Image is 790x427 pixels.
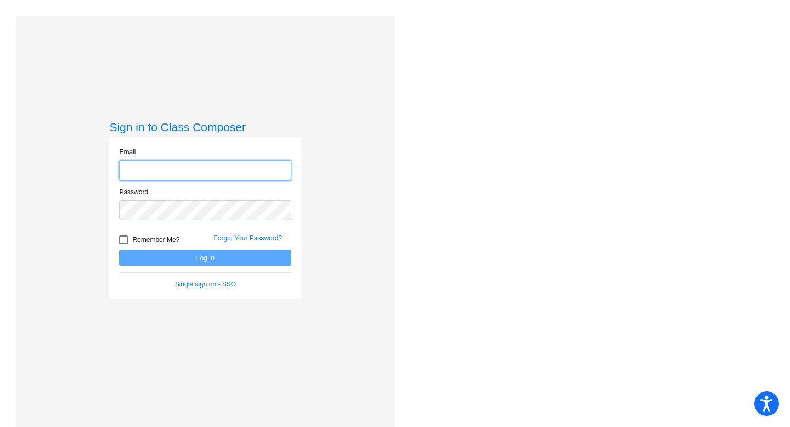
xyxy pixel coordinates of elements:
button: Log In [119,250,291,266]
a: Forgot Your Password? [213,234,282,242]
span: Remember Me? [132,233,179,246]
label: Email [119,147,136,157]
h3: Sign in to Class Composer [109,120,301,134]
label: Password [119,187,148,197]
a: Single sign on - SSO [175,280,236,288]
